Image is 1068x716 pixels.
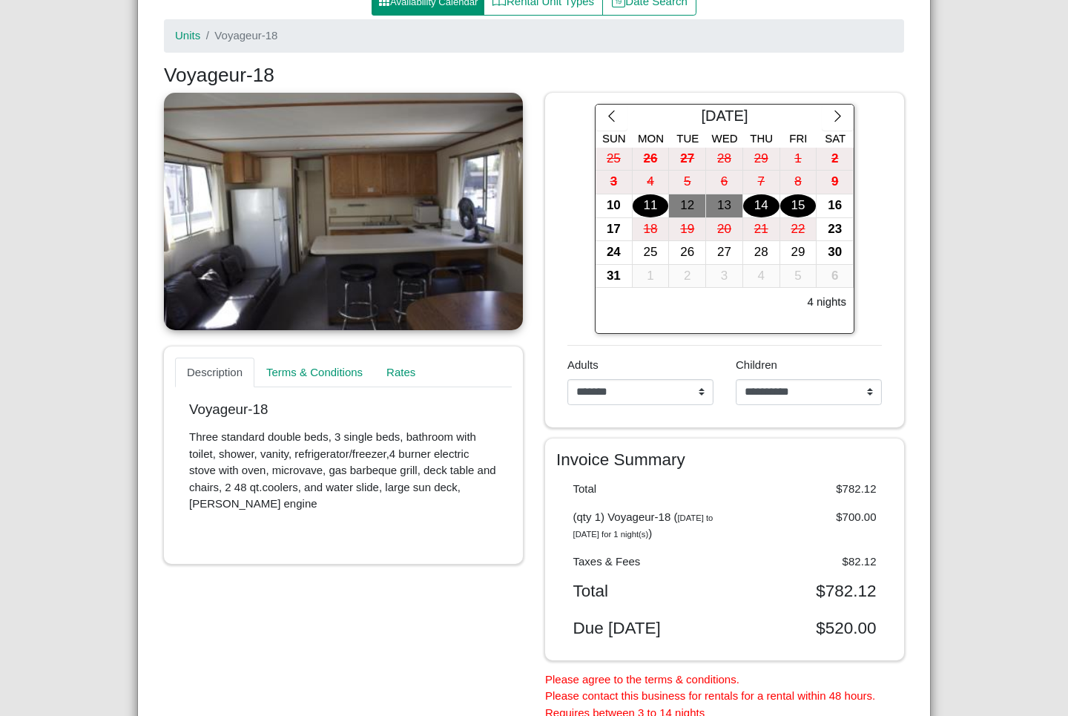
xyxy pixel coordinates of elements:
span: Children [736,358,777,371]
div: 1 [633,265,669,288]
div: 30 [817,241,853,264]
button: 25 [596,148,633,171]
button: 29 [780,241,817,265]
div: 14 [743,194,779,217]
div: 12 [669,194,705,217]
div: Total [562,481,725,498]
button: 15 [780,194,817,218]
button: 9 [817,171,854,194]
div: $782.12 [725,481,888,498]
span: Tue [676,132,699,145]
span: Voyageur-18 [214,29,277,42]
button: 4 [633,171,670,194]
button: 27 [706,241,743,265]
div: $82.12 [725,554,888,571]
p: Voyageur-18 [189,401,498,418]
a: Description [175,358,254,387]
button: 30 [817,241,854,265]
button: 20 [706,218,743,242]
a: Rates [375,358,427,387]
button: 25 [633,241,670,265]
div: 4 [743,265,779,288]
div: 29 [780,241,817,264]
button: 17 [596,218,633,242]
div: 29 [743,148,779,171]
div: 2 [669,265,705,288]
div: 24 [596,241,632,264]
div: 8 [780,171,817,194]
button: 29 [743,148,780,171]
button: 5 [669,171,706,194]
div: 27 [669,148,705,171]
div: $700.00 [725,509,888,542]
div: [DATE] [627,105,822,131]
button: 12 [669,194,706,218]
span: Mon [638,132,664,145]
svg: chevron right [831,109,845,123]
div: 21 [743,218,779,241]
div: Due [DATE] [562,618,725,638]
button: 18 [633,218,670,242]
button: 3 [706,265,743,289]
button: 28 [706,148,743,171]
button: 14 [743,194,780,218]
div: 7 [743,171,779,194]
button: 23 [817,218,854,242]
button: chevron left [596,105,627,131]
div: 18 [633,218,669,241]
div: 25 [633,241,669,264]
button: 21 [743,218,780,242]
button: 26 [633,148,670,171]
div: 26 [633,148,669,171]
div: 25 [596,148,632,171]
div: 3 [596,171,632,194]
h6: 4 nights [807,295,846,309]
div: 4 [633,171,669,194]
button: 31 [596,265,633,289]
button: 24 [596,241,633,265]
div: 23 [817,218,853,241]
div: 17 [596,218,632,241]
span: Thu [750,132,773,145]
button: 7 [743,171,780,194]
svg: chevron left [604,109,619,123]
button: 1 [633,265,670,289]
div: 10 [596,194,632,217]
button: 6 [706,171,743,194]
div: 20 [706,218,742,241]
button: 19 [669,218,706,242]
button: 2 [817,148,854,171]
button: 11 [633,194,670,218]
button: 3 [596,171,633,194]
div: 6 [817,265,853,288]
span: Wed [712,132,738,145]
div: 27 [706,241,742,264]
div: 1 [780,148,817,171]
div: Total [562,581,725,601]
span: Adults [567,358,599,371]
p: Three standard double beds, 3 single beds, bathroom with toilet, shower, vanity, refrigerator/fre... [189,429,498,513]
div: 19 [669,218,705,241]
div: 31 [596,265,632,288]
span: Fri [789,132,807,145]
li: Please contact this business for rentals for a rental within 48 hours. [545,688,904,705]
button: 8 [780,171,817,194]
div: 26 [669,241,705,264]
h4: Invoice Summary [556,450,893,470]
div: 15 [780,194,817,217]
button: 22 [780,218,817,242]
a: Terms & Conditions [254,358,375,387]
button: 16 [817,194,854,218]
div: 28 [743,241,779,264]
div: 9 [817,171,853,194]
button: 1 [780,148,817,171]
div: Taxes & Fees [562,554,725,571]
h3: Voyageur-18 [164,64,904,88]
button: 2 [669,265,706,289]
button: 10 [596,194,633,218]
div: (qty 1) Voyageur-18 ( ) [562,509,725,542]
div: $520.00 [725,618,888,638]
